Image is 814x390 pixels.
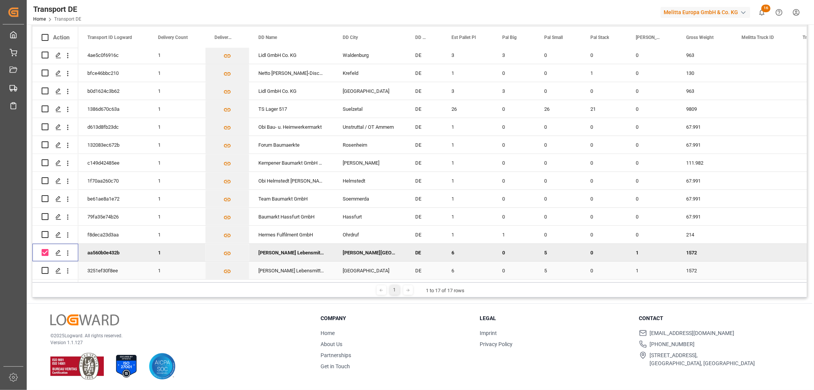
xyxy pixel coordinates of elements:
[581,64,627,82] div: 1
[149,226,205,243] div: 1
[32,172,78,190] div: Press SPACE to select this row.
[390,285,400,295] div: 1
[334,172,406,189] div: Helmstedt
[535,262,581,279] div: 5
[677,118,732,136] div: 67.991
[442,46,493,64] div: 3
[535,82,581,100] div: 0
[406,244,442,261] div: DE
[650,351,755,367] span: [STREET_ADDRESS], [GEOGRAPHIC_DATA], [GEOGRAPHIC_DATA]
[415,35,426,40] span: DD Country
[535,208,581,225] div: 0
[686,35,714,40] span: Gross Weight
[677,154,732,172] div: 111.982
[493,262,535,279] div: 0
[78,244,149,261] div: aa560b0e432b
[581,118,627,136] div: 0
[442,226,493,243] div: 1
[50,339,301,346] p: Version 1.1.127
[581,100,627,118] div: 21
[334,208,406,225] div: Hassfurt
[78,118,149,136] div: d613d8fb23dc
[149,154,205,172] div: 1
[581,244,627,261] div: 0
[149,46,205,64] div: 1
[442,172,493,189] div: 1
[249,244,334,261] div: [PERSON_NAME] Lebensmittelfilialbetrieb
[581,154,627,172] div: 0
[334,262,406,279] div: [GEOGRAPHIC_DATA]
[535,118,581,136] div: 0
[78,136,149,154] div: 132083ec672b
[480,341,513,347] a: Privacy Policy
[321,330,335,336] a: Home
[677,82,732,100] div: 963
[149,208,205,225] div: 1
[78,208,149,225] div: 79fa35e74b26
[249,82,334,100] div: Lidl GmbH Co. KG
[480,314,629,322] h3: Legal
[406,100,442,118] div: DE
[677,190,732,207] div: 67.991
[480,330,497,336] a: Imprint
[406,136,442,154] div: DE
[50,332,301,339] p: © 2025 Logward. All rights reserved.
[32,208,78,226] div: Press SPACE to select this row.
[535,172,581,189] div: 0
[78,82,149,100] div: b0d1624c3b62
[406,190,442,207] div: DE
[442,136,493,154] div: 1
[627,262,677,279] div: 1
[78,190,149,207] div: be61ae8a1e72
[78,46,149,64] div: 4ae5c0f6916c
[581,136,627,154] div: 0
[249,262,334,279] div: [PERSON_NAME] Lebensmittelfilialbetrieb
[627,244,677,261] div: 1
[627,154,677,172] div: 0
[249,46,334,64] div: Lidl GmbH Co. KG
[249,190,334,207] div: Team Baumarkt GmbH
[149,353,176,380] img: AICPA SOC
[249,64,334,82] div: Netto [PERSON_NAME]-Discount
[406,64,442,82] div: DE
[493,136,535,154] div: 0
[627,46,677,64] div: 0
[249,154,334,172] div: Kempener Baumarkt GmbH Co. KG
[451,35,476,40] span: Est Pallet Pl
[661,7,750,18] div: Melitta Europa GmbH & Co. KG
[493,244,535,261] div: 0
[321,341,342,347] a: About Us
[677,46,732,64] div: 963
[149,136,205,154] div: 1
[149,100,205,118] div: 1
[677,100,732,118] div: 9809
[249,136,334,154] div: Forum Baumaerkte
[627,82,677,100] div: 0
[677,136,732,154] div: 67.991
[149,262,205,279] div: 1
[32,82,78,100] div: Press SPACE to select this row.
[334,136,406,154] div: Rosenheim
[442,154,493,172] div: 1
[87,35,132,40] span: Transport ID Logward
[78,64,149,82] div: bfce46bbc210
[502,35,517,40] span: Pal Big
[343,35,358,40] span: DD City
[249,100,334,118] div: TS Lager 517
[535,226,581,243] div: 0
[535,46,581,64] div: 0
[149,172,205,189] div: 1
[334,100,406,118] div: Suelzetal
[406,154,442,172] div: DE
[78,262,149,279] div: 3251ef30f8ee
[493,208,535,225] div: 0
[581,190,627,207] div: 0
[334,226,406,243] div: Ohrdruf
[321,352,351,358] a: Partnerships
[32,244,78,262] div: Press SPACE to deselect this row.
[442,82,493,100] div: 3
[406,226,442,243] div: DE
[249,208,334,225] div: Baumarkt Hassfurt GmbH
